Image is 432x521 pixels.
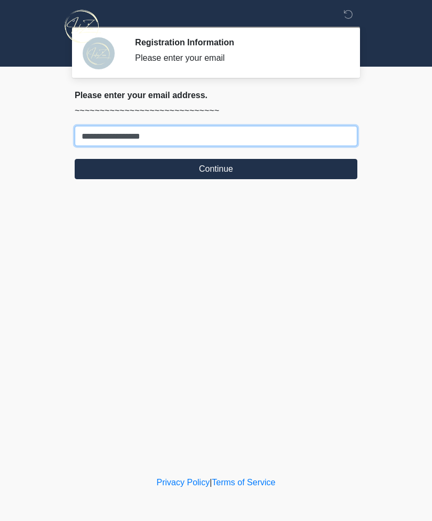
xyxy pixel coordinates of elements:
a: Terms of Service [212,478,275,487]
p: ~~~~~~~~~~~~~~~~~~~~~~~~~~~~~ [75,105,357,117]
img: Agent Avatar [83,37,115,69]
img: InfuZen Health Logo [64,8,101,45]
a: | [210,478,212,487]
button: Continue [75,159,357,179]
a: Privacy Policy [157,478,210,487]
h2: Please enter your email address. [75,90,357,100]
div: Please enter your email [135,52,341,65]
